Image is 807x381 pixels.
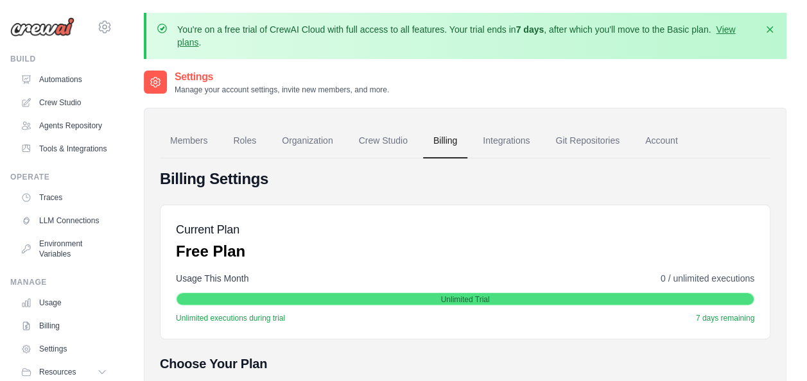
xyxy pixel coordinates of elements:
[15,69,112,90] a: Automations
[423,124,467,158] a: Billing
[15,92,112,113] a: Crew Studio
[10,277,112,287] div: Manage
[516,24,544,35] strong: 7 days
[15,115,112,136] a: Agents Repository
[10,54,112,64] div: Build
[176,241,245,262] p: Free Plan
[175,85,389,95] p: Manage your account settings, invite new members, and more.
[176,221,245,239] h5: Current Plan
[176,272,248,285] span: Usage This Month
[160,169,770,189] h4: Billing Settings
[15,292,112,313] a: Usage
[160,124,218,158] a: Members
[175,69,389,85] h2: Settings
[15,187,112,208] a: Traces
[696,313,754,323] span: 7 days remaining
[177,23,756,49] p: You're on a free trial of CrewAI Cloud with full access to all features. Your trial ends in , aft...
[545,124,630,158] a: Git Repositories
[661,272,754,285] span: 0 / unlimited executions
[223,124,266,158] a: Roles
[10,172,112,182] div: Operate
[635,124,688,158] a: Account
[440,294,489,305] span: Unlimited Trial
[272,124,343,158] a: Organization
[15,316,112,336] a: Billing
[176,313,285,323] span: Unlimited executions during trial
[15,139,112,159] a: Tools & Integrations
[473,124,540,158] a: Integrations
[39,367,76,377] span: Resources
[349,124,418,158] a: Crew Studio
[160,355,770,373] h5: Choose Your Plan
[10,17,74,37] img: Logo
[15,210,112,231] a: LLM Connections
[15,233,112,264] a: Environment Variables
[15,339,112,359] a: Settings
